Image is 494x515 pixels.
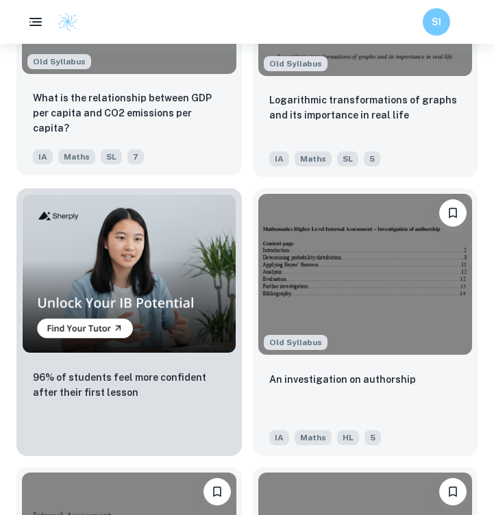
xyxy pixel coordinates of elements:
[127,149,144,164] span: 7
[269,151,289,166] span: IA
[27,54,91,69] div: Although this IA is written for the old math syllabus (last exam in November 2020), the current I...
[264,56,328,71] span: Old Syllabus
[27,54,91,69] span: Old Syllabus
[269,430,289,445] span: IA
[295,151,332,166] span: Maths
[33,149,53,164] span: IA
[264,335,328,350] div: Although this IA is written for the old math syllabus (last exam in November 2020), the current I...
[16,188,242,455] a: Thumbnail96% of students feel more confident after their first lesson
[203,478,231,505] button: Bookmark
[58,149,95,164] span: Maths
[264,56,328,71] div: Although this IA is written for the old math syllabus (last exam in November 2020), the current I...
[22,194,236,353] img: Thumbnail
[439,478,467,505] button: Bookmark
[295,430,332,445] span: Maths
[364,151,380,166] span: 5
[423,8,450,36] button: SI
[49,12,78,32] a: Clastify logo
[101,149,122,164] span: SL
[337,430,359,445] span: HL
[58,12,78,32] img: Clastify logo
[253,188,478,455] a: Although this IA is written for the old math syllabus (last exam in November 2020), the current I...
[337,151,358,166] span: SL
[33,370,225,400] p: 96% of students feel more confident after their first lesson
[33,90,225,136] p: What is the relationship between GDP per capita and CO2 emissions per capita?
[269,372,416,387] p: An investigation on authorship
[365,430,381,445] span: 5
[439,199,467,227] button: Bookmark
[429,14,445,29] h6: SI
[269,92,462,123] p: Logarithmic transformations of graphs and its importance in real life
[264,335,328,350] span: Old Syllabus
[258,194,473,354] img: Maths IA example thumbnail: An investigation on authorship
